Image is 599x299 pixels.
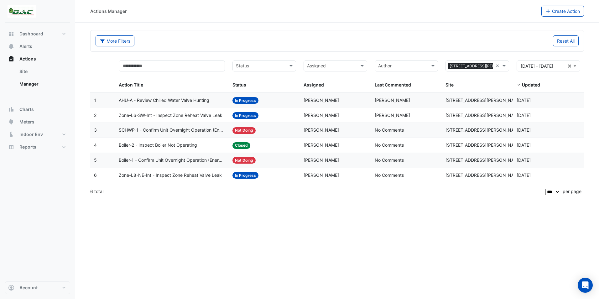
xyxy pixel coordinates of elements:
[96,35,134,46] button: More Filters
[5,141,70,153] button: Reports
[445,97,522,103] span: [STREET_ADDRESS][PERSON_NAME]
[5,116,70,128] button: Meters
[94,142,97,148] span: 4
[19,119,34,125] span: Meters
[517,142,531,148] span: 2025-08-22T14:29:18.431
[5,281,70,294] button: Account
[445,172,522,178] span: [STREET_ADDRESS][PERSON_NAME]
[94,113,96,118] span: 2
[14,65,70,78] a: Site
[375,82,411,87] span: Last Commented
[119,127,225,134] span: SCHWP-1 - Confirm Unit Overnight Operation (Energy Waste)
[119,172,222,179] span: Zone-L8-NE-Int - Inspect Zone Reheat Valve Leak
[375,97,410,103] span: [PERSON_NAME]
[232,172,258,179] span: In Progress
[5,65,70,93] div: Actions
[448,63,518,70] span: [STREET_ADDRESS][PERSON_NAME]
[445,82,454,87] span: Site
[541,6,584,17] button: Create Action
[5,28,70,40] button: Dashboard
[119,157,225,164] span: Boiler-1 - Confirm Unit Overnight Operation (Energy Waste)
[522,82,540,87] span: Updated
[496,62,501,70] span: Clear
[8,119,14,125] app-icon: Meters
[375,127,404,133] span: No Comments
[5,103,70,116] button: Charts
[19,43,32,50] span: Alerts
[375,113,410,118] span: [PERSON_NAME]
[8,106,14,113] app-icon: Charts
[8,56,14,62] app-icon: Actions
[232,82,246,87] span: Status
[521,63,553,69] span: 01 Jun 25 - 31 Aug 25
[445,127,522,133] span: [STREET_ADDRESS][PERSON_NAME]
[568,63,571,69] fa-icon: Clear
[8,43,14,50] app-icon: Alerts
[19,106,34,113] span: Charts
[119,112,222,119] span: Zone-L6-SW-Int - Inspect Zone Reheat Valve Leak
[232,97,258,104] span: In Progress
[90,8,127,14] div: Actions Manager
[8,144,14,150] app-icon: Reports
[517,157,531,163] span: 2025-07-11T13:31:43.710
[5,53,70,65] button: Actions
[304,97,339,103] span: [PERSON_NAME]
[8,31,14,37] app-icon: Dashboard
[304,157,339,163] span: [PERSON_NAME]
[19,144,36,150] span: Reports
[19,31,43,37] span: Dashboard
[578,278,593,293] div: Open Intercom Messenger
[119,142,197,149] span: Boiler-2 - Inspect Boiler Not Operating
[94,157,97,163] span: 5
[8,131,14,138] app-icon: Indoor Env
[375,172,404,178] span: No Comments
[517,60,580,71] button: [DATE] - [DATE]
[19,56,36,62] span: Actions
[232,157,256,164] span: Not Doing
[119,82,143,87] span: Action Title
[445,113,522,118] span: [STREET_ADDRESS][PERSON_NAME]
[119,97,209,104] span: AHU-A - Review Chilled Water Valve Hunting
[517,97,531,103] span: 2025-08-25T09:15:52.702
[14,78,70,90] a: Manager
[304,142,339,148] span: [PERSON_NAME]
[375,142,404,148] span: No Comments
[517,127,531,133] span: 2025-08-22T14:31:08.555
[94,127,97,133] span: 3
[19,131,43,138] span: Indoor Env
[445,157,522,163] span: [STREET_ADDRESS][PERSON_NAME]
[304,172,339,178] span: [PERSON_NAME]
[232,142,250,149] span: Closed
[304,113,339,118] span: [PERSON_NAME]
[90,184,544,199] div: 6 total
[304,82,324,87] span: Assigned
[232,112,258,119] span: In Progress
[19,285,38,291] span: Account
[563,189,581,194] span: per page
[304,127,339,133] span: [PERSON_NAME]
[8,5,36,18] img: Company Logo
[553,35,579,46] button: Reset All
[5,128,70,141] button: Indoor Env
[375,157,404,163] span: No Comments
[445,142,522,148] span: [STREET_ADDRESS][PERSON_NAME]
[94,172,97,178] span: 6
[517,113,531,118] span: 2025-08-22T14:50:07.688
[94,97,96,103] span: 1
[5,40,70,53] button: Alerts
[517,172,531,178] span: 2025-06-10T10:25:39.586
[232,127,256,134] span: Not Doing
